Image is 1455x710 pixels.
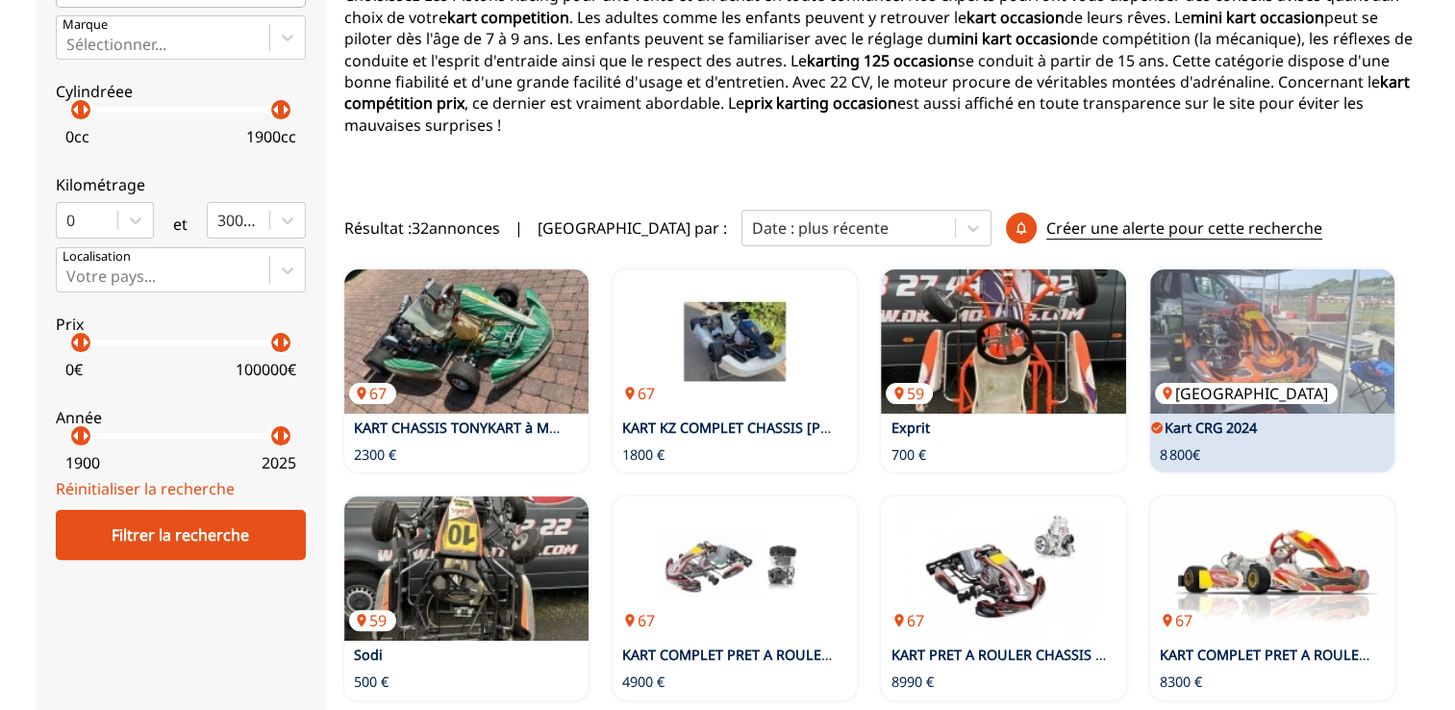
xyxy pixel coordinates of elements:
strong: kart compétition prix [344,71,1410,114]
p: Année [56,407,306,428]
p: 59 [886,383,933,404]
p: 59 [349,610,396,631]
a: Exprit [891,418,929,437]
strong: mini kart occasion [1191,7,1324,28]
p: 4900 € [622,672,665,692]
strong: kart competition [447,7,569,28]
img: Exprit [881,269,1125,414]
a: Kart CRG 2024 [1165,418,1257,437]
p: 0 € [65,359,83,380]
p: arrow_right [274,424,297,447]
a: Sodi59 [344,496,589,641]
p: et [173,214,188,235]
a: KART KZ COMPLET CHASSIS [PERSON_NAME] + MOTEUR PAVESI [622,418,1037,437]
a: KART PRET A ROULER CHASSIS MAC, MOTEUR IAME 175CC SHIFTER67 [881,496,1125,641]
strong: kart occasion [966,7,1065,28]
p: arrow_left [64,98,88,121]
p: arrow_right [74,424,97,447]
span: | [514,217,523,239]
img: Sodi [344,496,589,641]
a: Exprit59 [881,269,1125,414]
a: KART CHASSIS TONYKART à MOTEUR IAME X3067 [344,269,589,414]
p: Marque [63,16,108,34]
p: 67 [886,610,933,631]
p: 1900 cc [246,126,296,147]
input: 300000 [217,212,221,229]
p: arrow_left [64,424,88,447]
p: arrow_right [74,331,97,354]
p: Prix [56,314,306,335]
a: KART COMPLET PRET A ROULER OTK GILLARD/ROTAX MAX EVO67 [1150,496,1394,641]
img: KART KZ COMPLET CHASSIS HAASE + MOTEUR PAVESI [613,269,857,414]
p: 2025 [262,452,296,473]
p: arrow_right [274,98,297,121]
a: KART KZ COMPLET CHASSIS HAASE + MOTEUR PAVESI67 [613,269,857,414]
p: 1800 € [622,445,665,465]
a: KART COMPLET PRET A ROULER CATEGORIE KA10067 [613,496,857,641]
a: KART PRET A ROULER CHASSIS MAC, MOTEUR IAME 175CC SHIFTER [891,646,1329,664]
p: 67 [349,383,396,404]
p: Créer une alerte pour cette recherche [1046,217,1322,240]
span: Résultat : 32 annonces [344,217,500,239]
p: Kilométrage [56,174,306,195]
a: KART COMPLET PRET A ROULER CATEGORIE KA100 [622,646,951,664]
strong: karting 125 occasion [807,50,958,71]
p: 2300 € [354,445,396,465]
p: 67 [617,383,665,404]
p: [GEOGRAPHIC_DATA] [1155,383,1338,404]
p: arrow_right [74,98,97,121]
p: 67 [617,610,665,631]
strong: prix karting occasion [744,92,897,114]
p: arrow_right [274,331,297,354]
p: 700 € [891,445,925,465]
p: 100000 € [236,359,296,380]
p: arrow_left [64,331,88,354]
p: 8300 € [1160,672,1202,692]
p: arrow_left [264,424,288,447]
img: KART COMPLET PRET A ROULER CATEGORIE KA100 [613,496,857,641]
div: Filtrer la recherche [56,510,306,560]
input: 0 [66,212,70,229]
img: KART PRET A ROULER CHASSIS MAC, MOTEUR IAME 175CC SHIFTER [881,496,1125,641]
input: Votre pays... [66,267,70,285]
p: Localisation [63,248,131,266]
p: 0 cc [65,126,89,147]
p: 8 800€ [1160,445,1200,465]
p: Cylindréee [56,81,306,102]
a: Sodi [354,646,383,664]
img: Kart CRG 2024 [1150,269,1394,414]
p: [GEOGRAPHIC_DATA] par : [538,217,727,239]
a: Réinitialiser la recherche [56,478,235,499]
strong: mini kart occasion [946,28,1080,49]
p: arrow_left [264,331,288,354]
a: Kart CRG 2024[GEOGRAPHIC_DATA] [1150,269,1394,414]
p: arrow_left [264,98,288,121]
p: 500 € [354,672,389,692]
input: MarqueSélectionner... [66,36,70,53]
p: 1900 [65,452,100,473]
a: KART CHASSIS TONYKART à MOTEUR IAME X30 [354,418,659,437]
p: 8990 € [891,672,933,692]
img: KART CHASSIS TONYKART à MOTEUR IAME X30 [344,269,589,414]
img: KART COMPLET PRET A ROULER OTK GILLARD/ROTAX MAX EVO [1150,496,1394,641]
p: 67 [1155,610,1202,631]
